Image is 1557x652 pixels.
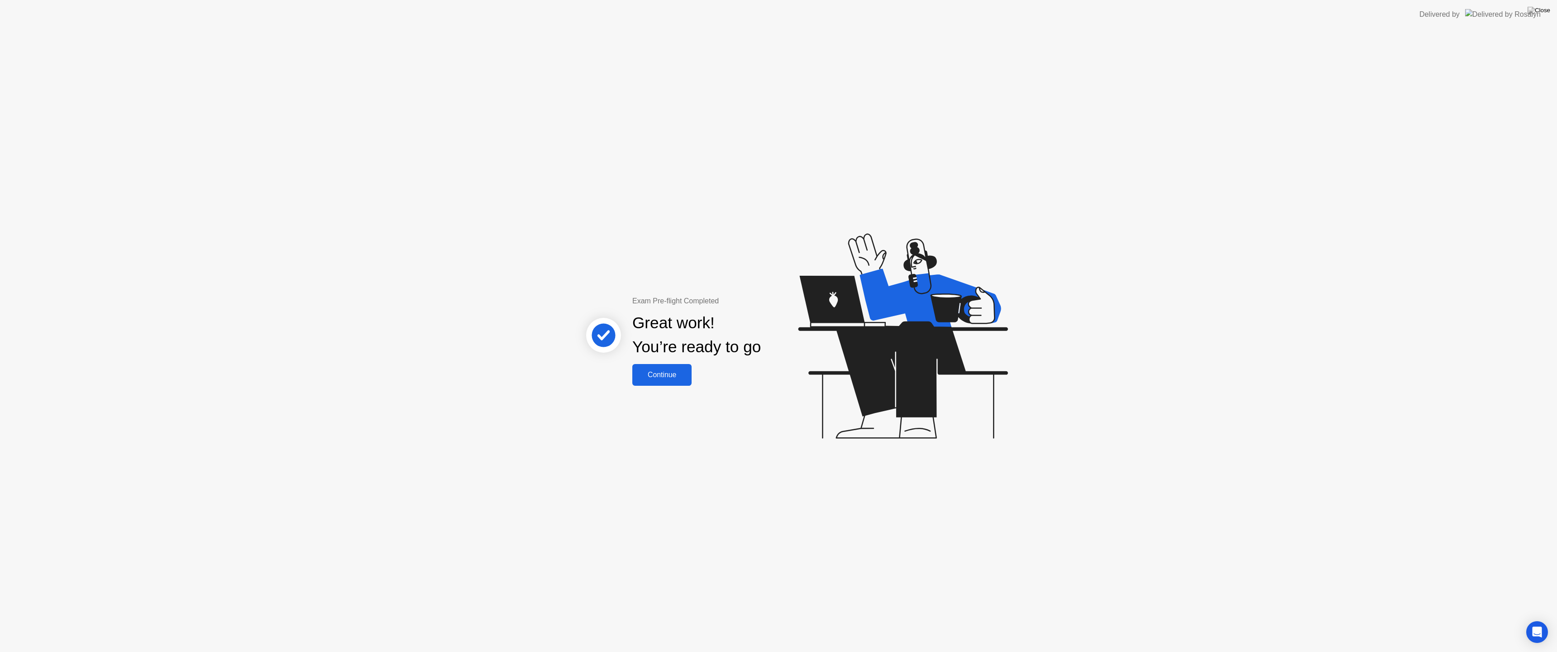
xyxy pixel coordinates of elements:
div: Great work! You’re ready to go [632,311,761,359]
img: Delivered by Rosalyn [1465,9,1541,19]
div: Continue [635,371,689,379]
button: Continue [632,364,692,386]
div: Exam Pre-flight Completed [632,296,819,307]
div: Open Intercom Messenger [1526,621,1548,643]
div: Delivered by [1419,9,1460,20]
img: Close [1528,7,1550,14]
